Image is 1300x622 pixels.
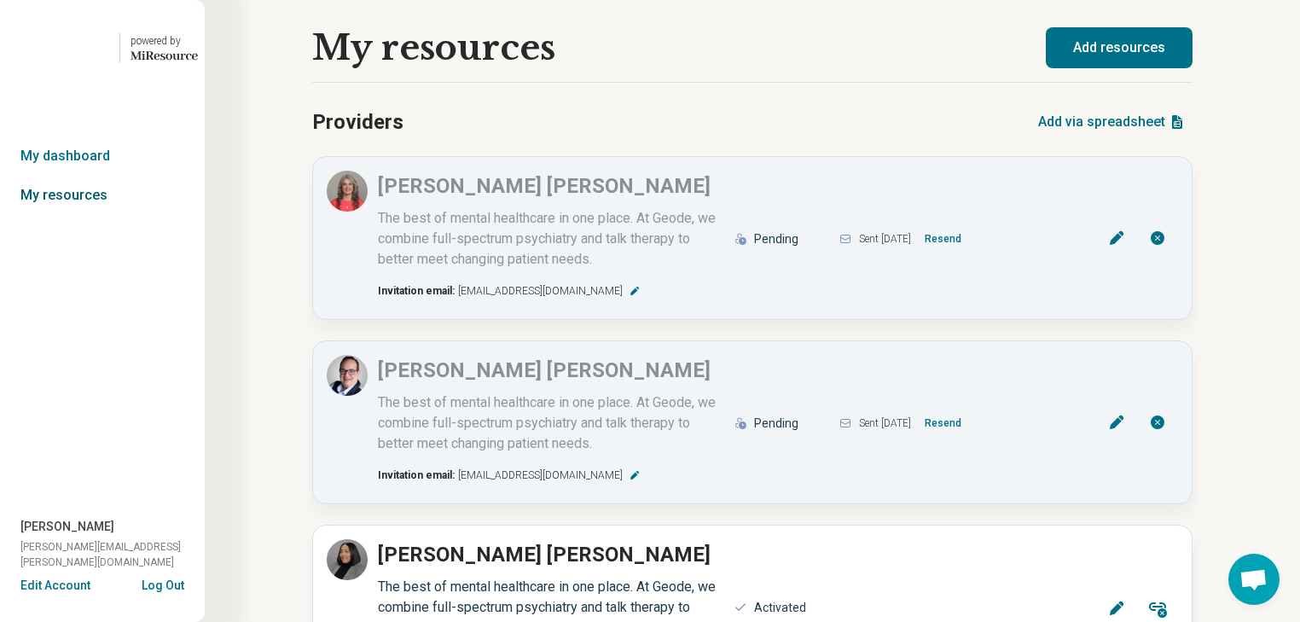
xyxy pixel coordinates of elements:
[312,28,555,67] h1: My resources
[142,577,184,590] button: Log Out
[839,225,1069,253] div: Sent [DATE]
[378,283,455,299] span: Invitation email:
[378,392,723,454] div: The best of mental healthcare in one place. At Geode, we combine full-spectrum psychiatry and tal...
[20,539,205,570] span: [PERSON_NAME][EMAIL_ADDRESS][PERSON_NAME][DOMAIN_NAME]
[754,415,798,433] div: Pending
[7,27,198,68] a: Geode Healthpowered by
[458,468,623,483] span: [EMAIL_ADDRESS][DOMAIN_NAME]
[312,107,403,137] h2: Providers
[918,225,968,253] button: Resend
[131,33,198,49] div: powered by
[1046,27,1193,68] button: Add resources
[1031,102,1193,142] button: Add via spreadsheet
[1228,554,1280,605] div: Open chat
[378,355,711,386] p: [PERSON_NAME] [PERSON_NAME]
[378,171,711,201] p: [PERSON_NAME] [PERSON_NAME]
[458,283,623,299] span: [EMAIL_ADDRESS][DOMAIN_NAME]
[20,577,90,595] button: Edit Account
[839,410,1069,437] div: Sent [DATE]
[918,410,968,437] button: Resend
[754,599,806,617] div: Activated
[7,27,109,68] img: Geode Health
[378,539,711,570] p: [PERSON_NAME] [PERSON_NAME]
[20,518,114,536] span: [PERSON_NAME]
[378,468,455,483] span: Invitation email:
[378,208,723,270] div: The best of mental healthcare in one place. At Geode, we combine full-spectrum psychiatry and tal...
[754,230,798,248] div: Pending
